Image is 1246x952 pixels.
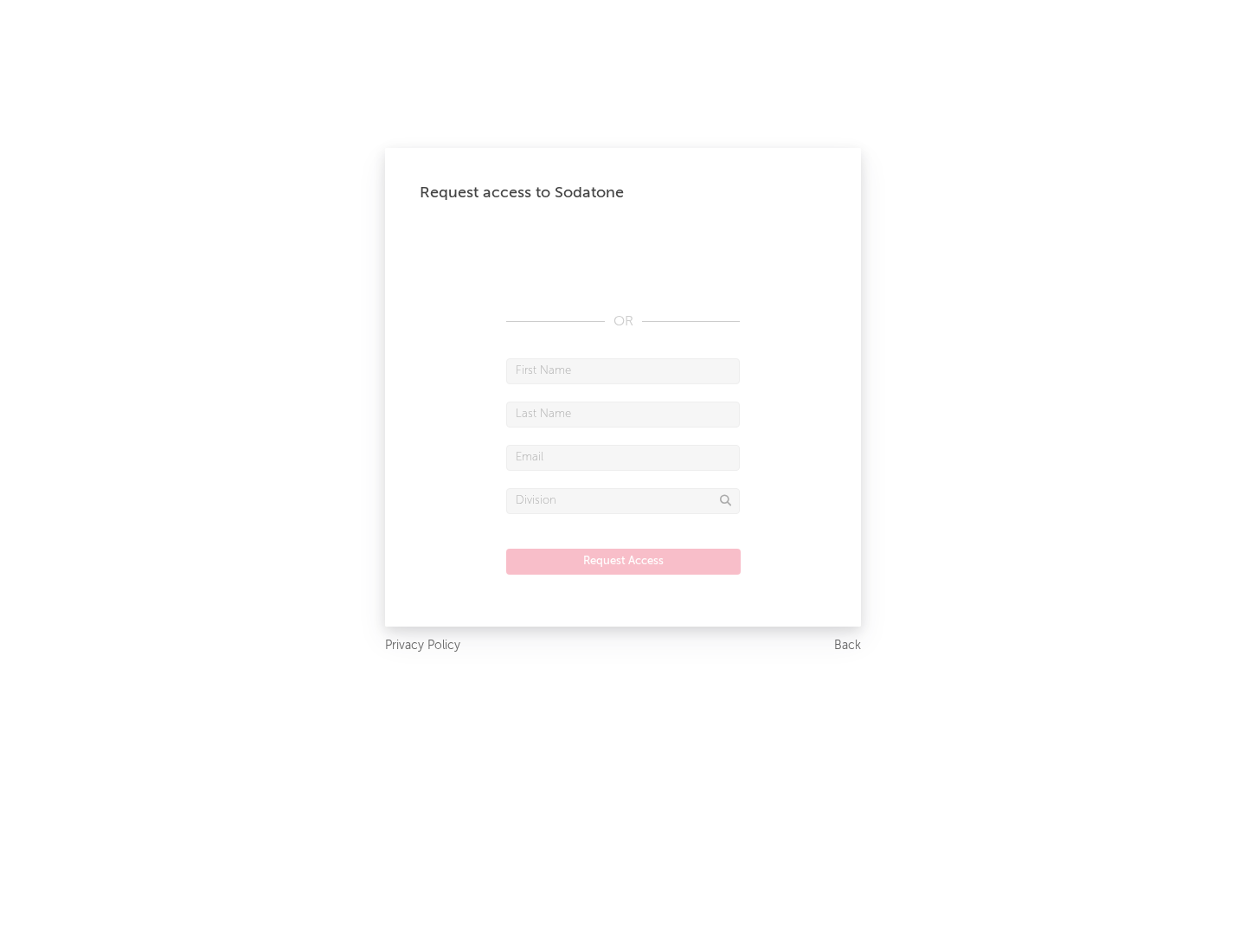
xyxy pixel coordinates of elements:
input: Email [506,445,740,471]
input: Last Name [506,402,740,428]
input: Division [506,488,740,514]
div: OR [506,312,740,332]
button: Request Access [506,549,741,575]
a: Back [834,635,861,657]
input: First Name [506,358,740,384]
div: Request access to Sodatone [420,183,826,203]
a: Privacy Policy [385,635,460,657]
